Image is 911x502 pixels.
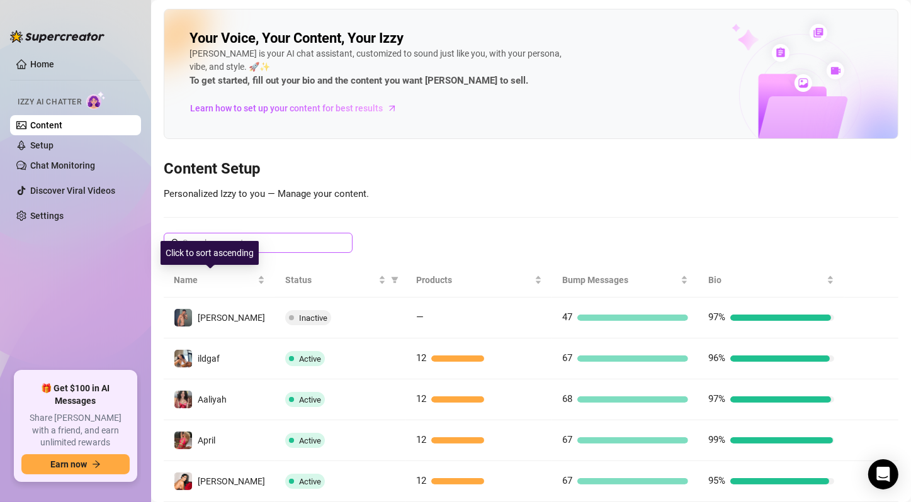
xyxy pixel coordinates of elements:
div: [PERSON_NAME] is your AI chat assistant, customized to sound just like you, with your persona, vi... [190,47,567,89]
span: filter [391,276,399,284]
span: search [171,238,180,247]
button: Earn nowarrow-right [21,454,130,474]
span: 95% [708,475,725,486]
span: — [416,311,424,323]
th: Products [406,263,552,298]
img: Sophia [174,472,192,490]
span: 12 [416,434,426,445]
img: Aaliyah [174,391,192,408]
span: 67 [562,352,572,364]
span: 97% [708,393,725,404]
span: Active [299,477,321,486]
th: Name [164,263,275,298]
img: AI Chatter [86,91,106,109]
span: [PERSON_NAME] [198,476,265,486]
span: Learn how to set up your content for best results [190,101,383,115]
th: Bio [698,263,844,298]
span: April [198,435,215,445]
span: Earn now [50,459,87,469]
span: Personalized Izzy to you — Manage your content. [164,188,369,199]
a: Settings [30,211,64,221]
span: arrow-right [386,102,399,114]
img: April [174,432,192,449]
div: Click to sort ascending [161,241,259,265]
strong: To get started, fill out your bio and the content you want [PERSON_NAME] to sell. [190,75,528,86]
img: ai-chatter-content-library-cLFOSyPT.png [703,10,898,138]
a: Content [30,120,62,130]
span: 12 [416,475,426,486]
span: [PERSON_NAME] [198,313,265,323]
span: Bio [708,273,824,287]
span: Bump Messages [562,273,678,287]
img: Dominick [174,309,192,326]
span: filter [388,271,401,289]
span: Share [PERSON_NAME] with a friend, and earn unlimited rewards [21,412,130,449]
span: Products [416,273,532,287]
h2: Your Voice, Your Content, Your Izzy [190,30,404,47]
span: 96% [708,352,725,364]
span: 99% [708,434,725,445]
th: Status [275,263,406,298]
span: Name [174,273,255,287]
h3: Content Setup [164,159,898,179]
span: 12 [416,352,426,364]
img: logo-BBDzfeDw.svg [10,30,105,43]
span: Active [299,395,321,404]
div: Open Intercom Messenger [868,459,898,489]
th: Bump Messages [552,263,698,298]
span: Inactive [299,313,327,323]
span: 67 [562,434,572,445]
span: arrow-right [92,460,101,469]
span: Aaliyah [198,394,227,404]
a: Discover Viral Videos [30,186,115,196]
span: 12 [416,393,426,404]
span: 🎁 Get $100 in AI Messages [21,382,130,407]
span: 47 [562,311,572,323]
span: Izzy AI Chatter [18,96,81,108]
span: 68 [562,393,572,404]
a: Home [30,59,54,69]
img: ildgaf [174,350,192,367]
span: ildgaf [198,354,220,364]
a: Setup [30,140,54,150]
span: Status [285,273,376,287]
span: Active [299,436,321,445]
a: Chat Monitoring [30,160,95,170]
span: Active [299,354,321,364]
span: 97% [708,311,725,323]
a: Learn how to set up your content for best results [190,98,407,118]
input: Search account [183,236,335,250]
span: 67 [562,475,572,486]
